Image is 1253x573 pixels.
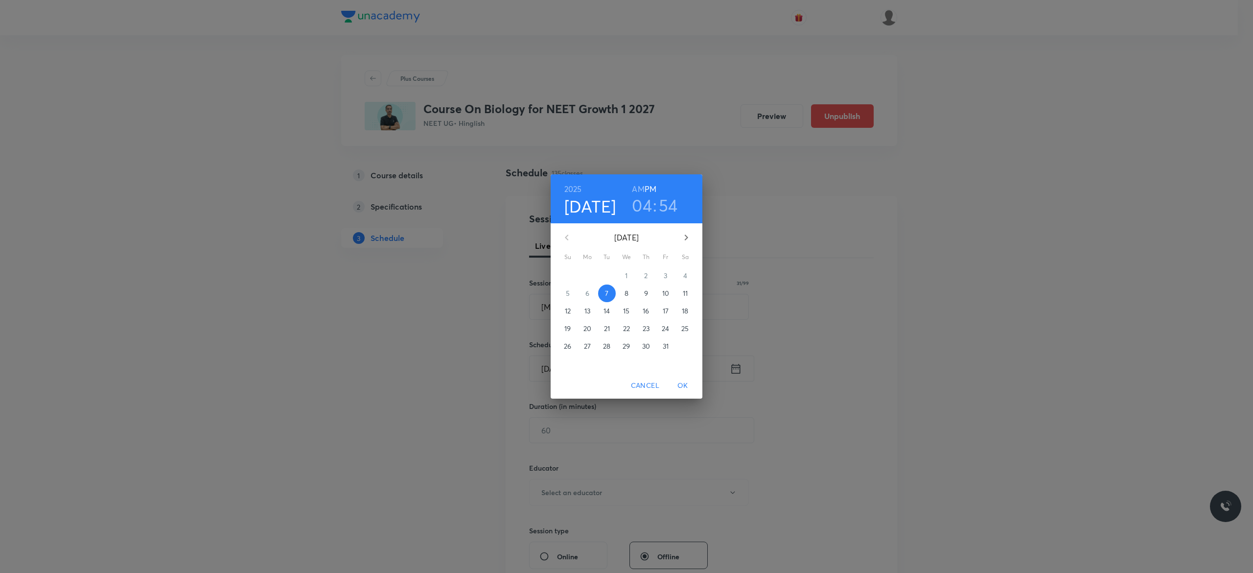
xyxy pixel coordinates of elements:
p: 10 [662,288,669,298]
span: Tu [598,252,616,262]
p: 16 [643,306,649,316]
p: 18 [682,306,688,316]
button: OK [667,377,698,395]
p: 7 [605,288,608,298]
p: 13 [584,306,590,316]
button: 17 [657,302,674,320]
button: 19 [559,320,577,337]
button: 10 [657,285,674,302]
p: 30 [642,341,650,351]
span: Th [637,252,655,262]
p: 27 [584,341,591,351]
button: 23 [637,320,655,337]
button: 14 [598,302,616,320]
p: 26 [564,341,571,351]
button: 04 [632,195,652,215]
span: Su [559,252,577,262]
button: 54 [659,195,678,215]
span: We [618,252,635,262]
p: 19 [564,324,571,334]
button: 21 [598,320,616,337]
h3: : [653,195,657,215]
button: PM [645,182,656,196]
span: Sa [676,252,694,262]
button: 11 [676,285,694,302]
p: 11 [683,288,688,298]
button: 25 [676,320,694,337]
p: 20 [583,324,591,334]
button: 26 [559,337,577,355]
p: 24 [662,324,669,334]
button: 29 [618,337,635,355]
button: 31 [657,337,674,355]
p: 14 [603,306,610,316]
button: [DATE] [564,196,616,216]
button: 27 [579,337,596,355]
p: 8 [625,288,628,298]
span: Fr [657,252,674,262]
span: OK [671,380,695,392]
button: 7 [598,285,616,302]
span: Mo [579,252,596,262]
button: 20 [579,320,596,337]
p: 29 [623,341,630,351]
button: 9 [637,285,655,302]
p: 9 [644,288,648,298]
button: 8 [618,285,635,302]
p: 23 [643,324,650,334]
button: 30 [637,337,655,355]
button: 18 [676,302,694,320]
button: 15 [618,302,635,320]
button: 16 [637,302,655,320]
p: 31 [663,341,669,351]
button: 13 [579,302,596,320]
p: 12 [565,306,571,316]
button: 22 [618,320,635,337]
button: 28 [598,337,616,355]
p: 17 [663,306,669,316]
p: [DATE] [579,232,674,243]
p: 15 [623,306,629,316]
p: 21 [604,324,610,334]
button: 2025 [564,182,582,196]
button: 12 [559,302,577,320]
p: 28 [603,341,610,351]
p: 25 [681,324,689,334]
button: AM [632,182,644,196]
span: Cancel [631,380,659,392]
p: 22 [623,324,630,334]
button: 24 [657,320,674,337]
button: Cancel [627,377,663,395]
